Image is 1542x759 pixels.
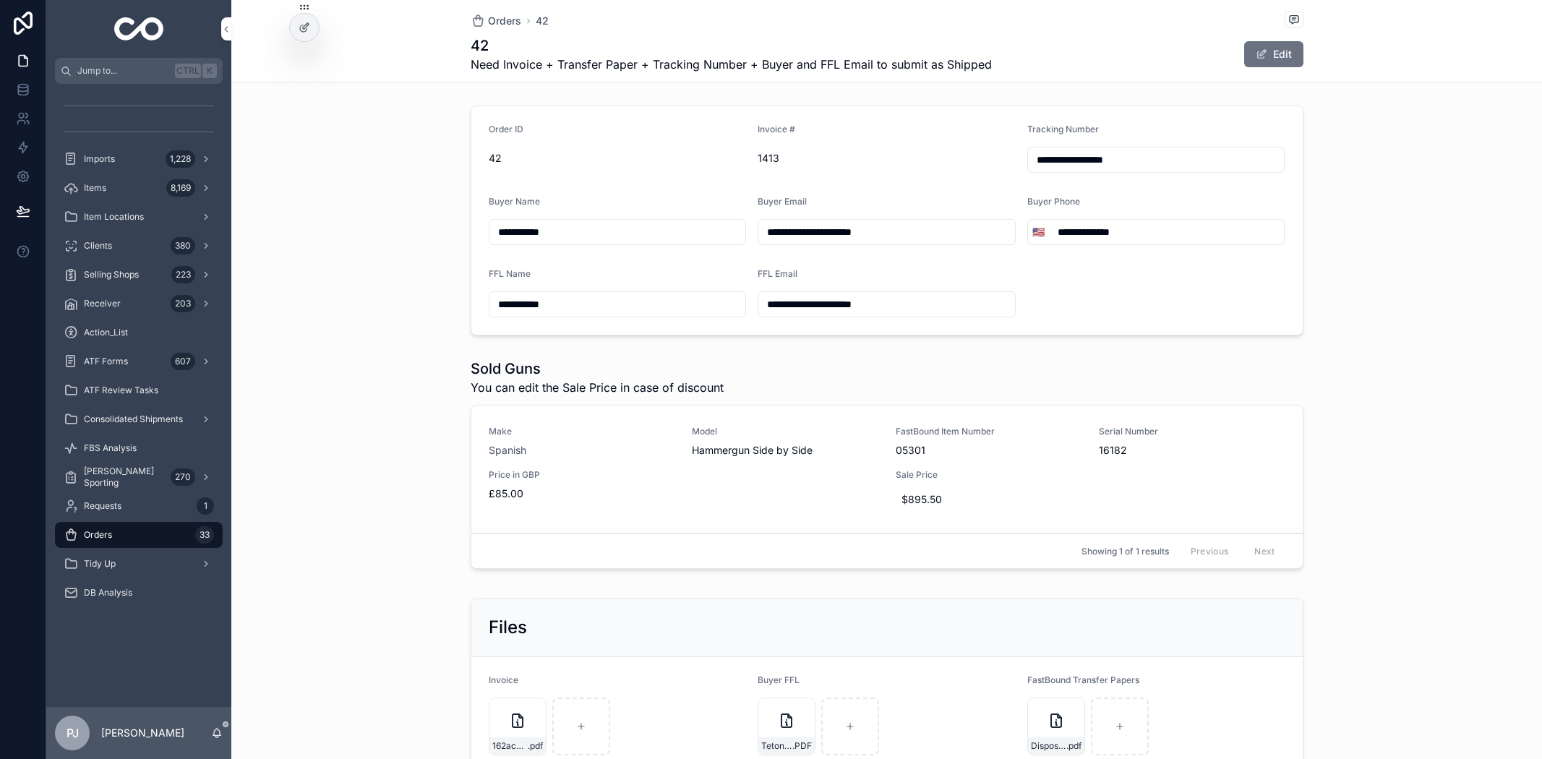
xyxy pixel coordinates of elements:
[77,65,169,77] span: Jump to...
[166,150,195,168] div: 1,228
[84,466,165,489] span: [PERSON_NAME] Sporting
[1027,124,1099,134] span: Tracking Number
[55,377,223,403] a: ATF Review Tasks
[1031,740,1066,752] span: Disposition-Receipt---FastBound
[46,84,231,625] div: scrollable content
[488,14,521,28] span: Orders
[101,726,184,740] p: [PERSON_NAME]
[489,674,518,685] span: Invoice
[171,353,195,370] div: 607
[528,740,543,752] span: .pdf
[758,196,807,207] span: Buyer Email
[84,356,128,367] span: ATF Forms
[471,379,724,396] span: You can edit the Sale Price in case of discount
[896,469,1285,481] span: Sale Price
[1027,674,1139,685] span: FastBound Transfer Papers
[489,616,527,639] h2: Files
[84,587,132,599] span: DB Analysis
[489,268,531,279] span: FFL Name
[489,443,526,458] a: Spanish
[692,443,878,458] span: Hammergun Side by Side
[471,14,521,28] a: Orders
[55,146,223,172] a: Imports1,228
[758,268,797,279] span: FFL Email
[471,35,992,56] h1: 42
[536,14,549,28] a: 42
[758,151,1016,166] span: 1413
[171,266,195,283] div: 223
[1027,196,1080,207] span: Buyer Phone
[84,182,106,194] span: Items
[204,65,215,77] span: K
[84,211,144,223] span: Item Locations
[166,179,195,197] div: 8,169
[171,237,195,254] div: 380
[171,468,195,486] div: 270
[67,724,79,742] span: PJ
[195,526,214,544] div: 33
[55,58,223,84] button: Jump to...CtrlK
[114,17,164,40] img: App logo
[84,269,139,280] span: Selling Shops
[792,740,812,752] span: .PDF
[471,406,1303,533] a: MakeSpanishModelHammergun Side by SideFastBound Item Number05301Serial Number16182Price in GBP£85...
[55,580,223,606] a: DB Analysis
[84,327,128,338] span: Action_List
[84,500,121,512] span: Requests
[692,426,878,437] span: Model
[55,551,223,577] a: Tidy Up
[1099,443,1285,458] span: 16182
[1099,426,1285,437] span: Serial Number
[84,442,137,454] span: FBS Analysis
[1032,225,1045,239] span: 🇺🇸
[55,262,223,288] a: Selling Shops223
[84,385,158,396] span: ATF Review Tasks
[489,426,675,437] span: Make
[758,674,800,685] span: Buyer FFL
[175,64,201,78] span: Ctrl
[84,529,112,541] span: Orders
[1066,740,1081,752] span: .pdf
[55,291,223,317] a: Receiver203
[1081,546,1169,557] span: Showing 1 of 1 results
[55,464,223,490] a: [PERSON_NAME] Sporting270
[489,486,878,501] span: £85.00
[55,406,223,432] a: Consolidated Shipments
[84,153,115,165] span: Imports
[1244,41,1303,67] button: Edit
[489,151,747,166] span: 42
[171,295,195,312] div: 203
[758,124,795,134] span: Invoice #
[197,497,214,515] div: 1
[55,493,223,519] a: Requests1
[84,298,121,309] span: Receiver
[55,175,223,201] a: Items8,169
[55,522,223,548] a: Orders33
[489,124,523,134] span: Order ID
[896,443,1082,458] span: 05301
[55,320,223,346] a: Action_List
[55,435,223,461] a: FBS Analysis
[1028,219,1049,245] button: Select Button
[761,740,792,752] span: Teton-FFLSOT
[55,204,223,230] a: Item Locations
[489,196,540,207] span: Buyer Name
[55,233,223,259] a: Clients380
[896,426,1082,437] span: FastBound Item Number
[489,469,878,481] span: Price in GBP
[471,56,992,73] span: Need Invoice + Transfer Paper + Tracking Number + Buyer and FFL Email to submit as Shipped
[84,240,112,252] span: Clients
[492,740,528,752] span: 162ac766-f5e2-46ff-b934-5e5cb4a04487
[84,413,183,425] span: Consolidated Shipments
[901,492,1280,507] span: $895.50
[55,348,223,374] a: ATF Forms607
[471,359,724,379] h1: Sold Guns
[84,558,116,570] span: Tidy Up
